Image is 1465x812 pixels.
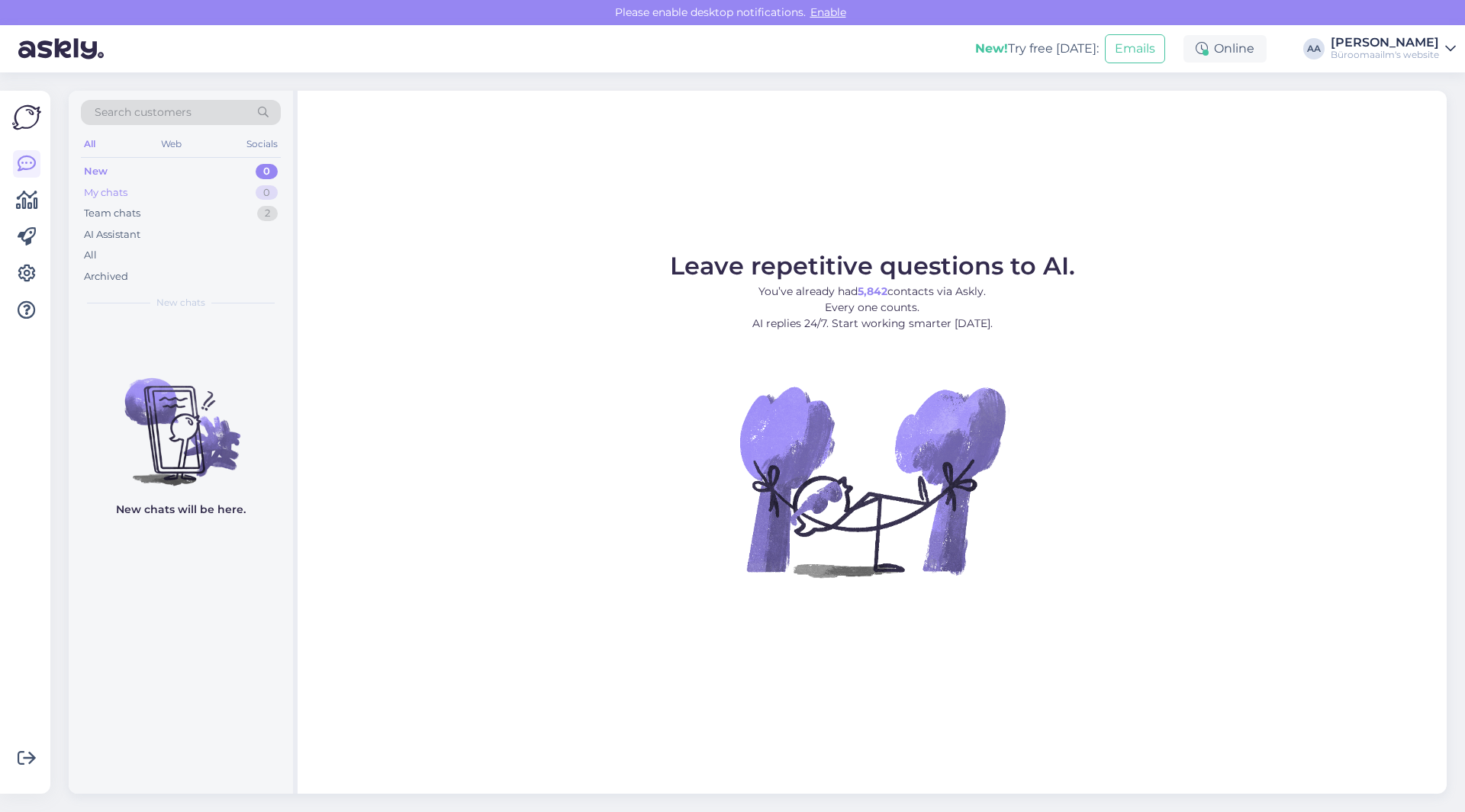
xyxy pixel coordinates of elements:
[1105,34,1165,63] button: Emails
[84,248,97,263] div: All
[156,296,205,310] span: New chats
[1331,37,1456,61] a: [PERSON_NAME]Büroomaailm's website
[735,344,1009,618] img: No Chat active
[84,206,140,221] div: Team chats
[670,284,1075,332] p: You’ve already had contacts via Askly. Every one counts. AI replies 24/7. Start working smarter [...
[1303,38,1325,59] div: AA
[84,164,108,179] div: New
[256,185,278,201] div: 0
[84,269,128,284] div: Archived
[81,134,98,154] div: All
[975,41,1008,56] b: New!
[975,40,1099,58] div: Try free [DATE]:
[1331,49,1439,61] div: Büroomaailm's website
[806,5,851,19] span: Enable
[69,351,293,488] img: No chats
[257,206,278,221] div: 2
[1183,35,1267,63] div: Online
[858,284,887,298] b: 5,842
[12,103,41,132] img: Askly Logo
[670,251,1075,281] span: Leave repetitive questions to AI.
[116,502,246,518] p: New chats will be here.
[84,185,127,201] div: My chats
[95,104,192,120] span: Search customers
[1331,37,1439,49] div: [PERSON_NAME]
[84,227,140,242] div: AI Assistant
[158,134,185,154] div: Web
[256,164,278,179] div: 0
[243,134,281,154] div: Socials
